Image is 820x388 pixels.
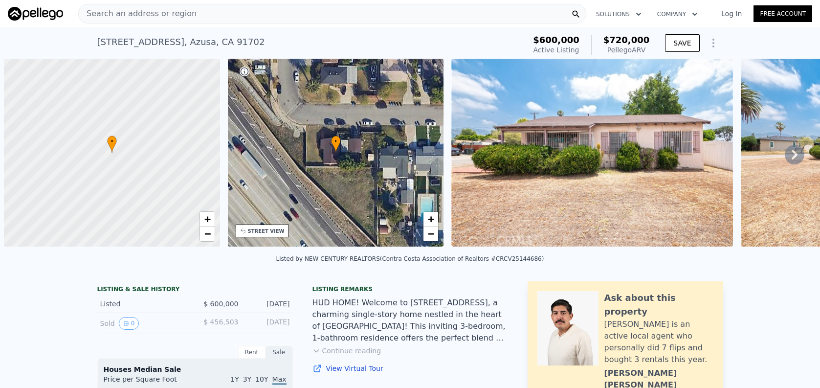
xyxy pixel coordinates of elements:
span: − [428,228,434,240]
span: Active Listing [533,46,579,54]
button: Solutions [588,5,649,23]
span: $720,000 [603,35,650,45]
div: [DATE] [246,317,290,330]
span: + [204,213,210,225]
span: + [428,213,434,225]
div: • [331,136,341,153]
div: LISTING & SALE HISTORY [97,285,293,295]
button: Show Options [704,33,723,53]
span: − [204,228,210,240]
div: STREET VIEW [248,228,285,235]
button: Company [649,5,706,23]
div: Listing remarks [312,285,508,293]
button: SAVE [665,34,699,52]
span: • [107,137,117,146]
span: 3Y [243,375,251,383]
button: Continue reading [312,346,381,356]
span: 10Y [255,375,268,383]
div: [DATE] [246,299,290,309]
img: Pellego [8,7,63,21]
div: HUD HOME! Welcome to [STREET_ADDRESS], a charming single-story home nestled in the heart of [GEOG... [312,297,508,344]
img: Sale: 166825282 Parcel: 45371759 [451,59,733,247]
a: Zoom out [423,227,438,241]
span: $600,000 [533,35,579,45]
div: [PERSON_NAME] is an active local agent who personally did 7 flips and bought 3 rentals this year. [604,319,713,365]
div: Sale [266,346,293,359]
div: Listed by NEW CENTURY REALTORS (Contra Costa Association of Realtors #CRCV25144686) [276,255,544,262]
a: Zoom in [423,212,438,227]
div: Pellego ARV [603,45,650,55]
span: Max [272,375,287,385]
span: Search an address or region [79,8,197,20]
a: Log In [709,9,754,19]
div: Sold [100,317,187,330]
div: Ask about this property [604,291,713,319]
span: 1Y [230,375,239,383]
span: • [331,137,341,146]
span: $ 600,000 [203,300,238,308]
div: Houses Median Sale [104,365,287,374]
a: Free Account [754,5,812,22]
div: [STREET_ADDRESS] , Azusa , CA 91702 [97,35,265,49]
div: Rent [238,346,266,359]
div: Listed [100,299,187,309]
a: View Virtual Tour [312,364,508,373]
div: • [107,136,117,153]
a: Zoom in [200,212,215,227]
a: Zoom out [200,227,215,241]
button: View historical data [119,317,139,330]
span: $ 456,503 [203,318,238,326]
